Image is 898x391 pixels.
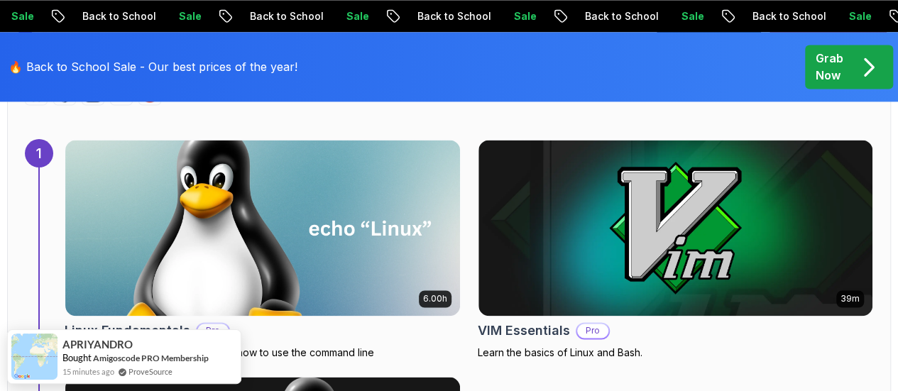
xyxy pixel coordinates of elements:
p: Back to School [57,9,153,23]
p: Back to School [727,9,823,23]
p: Sale [656,9,701,23]
p: 6.00h [423,293,447,304]
a: Linux Fundamentals card6.00hLinux FundamentalsProLearn the fundamentals of Linux and how to use t... [65,139,461,359]
a: VIM Essentials card39mVIM EssentialsProLearn the basics of Linux and Bash. [478,139,874,359]
p: Sale [823,9,869,23]
p: Sale [488,9,534,23]
h2: Linux Fundamentals [65,321,190,341]
img: VIM Essentials card [478,140,873,316]
img: provesource social proof notification image [11,334,58,380]
p: 39m [840,293,860,304]
p: Back to School [559,9,656,23]
p: 🔥 Back to School Sale - Our best prices of the year! [9,58,297,75]
a: Amigoscode PRO Membership [93,352,209,364]
span: APRIYANDRO [62,338,133,351]
p: Pro [577,324,608,338]
div: 1 [25,139,53,167]
p: Pro [197,324,229,338]
p: Learn the fundamentals of Linux and how to use the command line [65,345,461,359]
p: Learn the basics of Linux and Bash. [478,345,874,359]
p: Back to School [392,9,488,23]
p: Grab Now [816,50,843,84]
img: Linux Fundamentals card [65,140,460,316]
p: Sale [153,9,199,23]
h2: VIM Essentials [478,321,570,341]
p: Sale [321,9,366,23]
span: Bought [62,352,92,363]
span: 15 minutes ago [62,365,114,378]
p: Back to School [224,9,321,23]
a: ProveSource [128,365,173,378]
